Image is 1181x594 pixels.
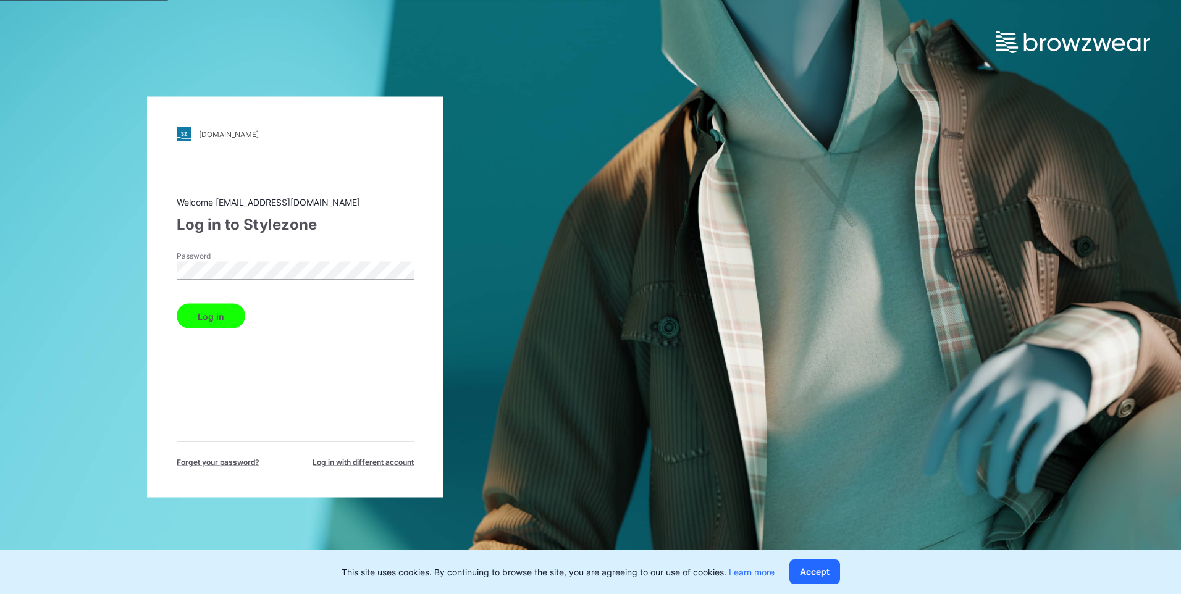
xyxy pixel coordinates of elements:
button: Accept [789,559,840,584]
label: Password [177,251,263,262]
img: stylezone-logo.562084cfcfab977791bfbf7441f1a819.svg [177,127,191,141]
button: Log in [177,304,245,328]
div: [DOMAIN_NAME] [199,129,259,138]
div: Welcome [EMAIL_ADDRESS][DOMAIN_NAME] [177,196,414,209]
span: Forget your password? [177,457,259,468]
a: Learn more [729,567,775,577]
img: browzwear-logo.e42bd6dac1945053ebaf764b6aa21510.svg [996,31,1150,53]
div: Log in to Stylezone [177,214,414,236]
a: [DOMAIN_NAME] [177,127,414,141]
span: Log in with different account [313,457,414,468]
p: This site uses cookies. By continuing to browse the site, you are agreeing to our use of cookies. [342,566,775,579]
